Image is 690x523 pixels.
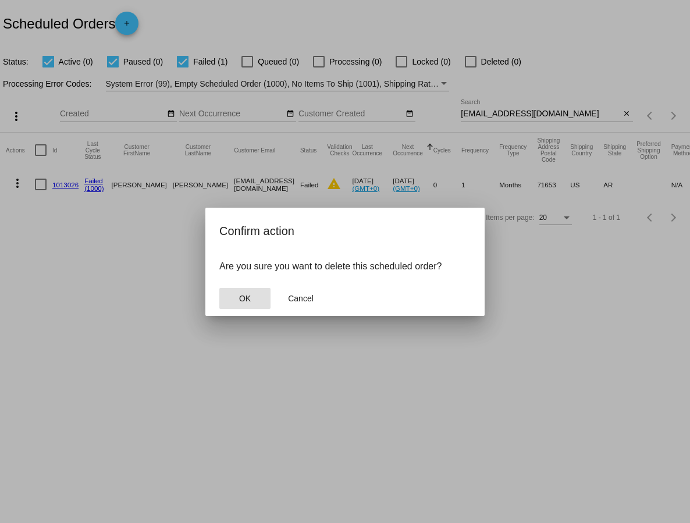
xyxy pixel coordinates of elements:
h2: Confirm action [219,222,471,240]
button: Close dialog [275,288,326,309]
button: Close dialog [219,288,271,309]
span: Cancel [288,294,314,303]
p: Are you sure you want to delete this scheduled order? [219,261,471,272]
span: OK [239,294,251,303]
